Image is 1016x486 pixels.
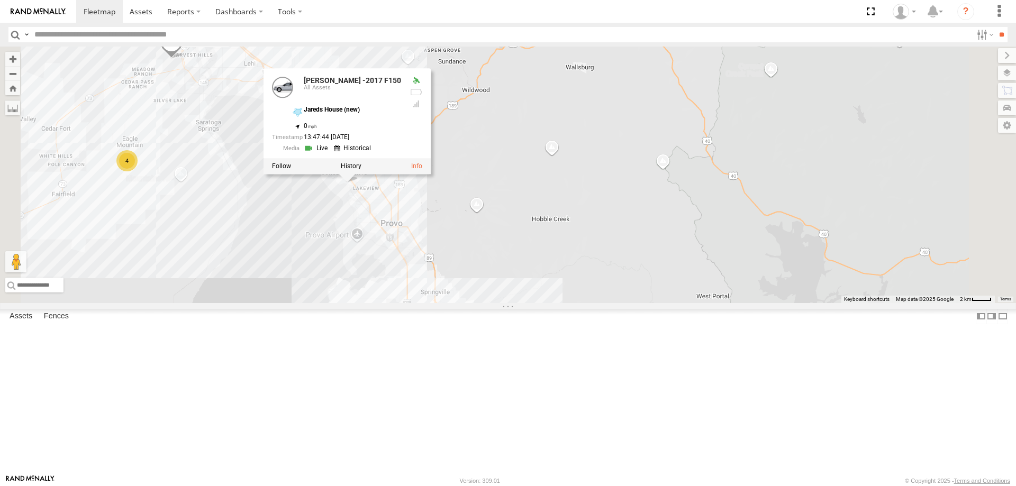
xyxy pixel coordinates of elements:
a: Terms and Conditions [954,478,1010,484]
a: View Historical Media Streams [334,143,374,153]
button: Zoom Home [5,81,20,95]
label: Search Filter Options [973,27,995,42]
span: 2 km [960,296,972,302]
a: View Live Media Streams [304,143,331,153]
div: Valid GPS Fix [410,77,422,85]
div: No battery health information received from this device. [410,88,422,96]
div: Allen Bauer [889,4,920,20]
i: ? [957,3,974,20]
button: Zoom out [5,66,20,81]
span: 0 [304,122,317,130]
label: Measure [5,100,20,115]
button: Drag Pegman onto the map to open Street View [5,251,26,272]
a: View Asset Details [272,77,293,98]
div: Version: 309.01 [460,478,500,484]
label: Hide Summary Table [997,309,1008,324]
img: rand-logo.svg [11,8,66,15]
button: Zoom in [5,52,20,66]
label: Fences [39,309,74,324]
label: Search Query [22,27,31,42]
a: Visit our Website [6,475,55,486]
a: [PERSON_NAME] -2017 F150 [304,76,401,85]
button: Map Scale: 2 km per 34 pixels [957,296,995,303]
a: View Asset Details [411,163,422,170]
button: Keyboard shortcuts [844,296,890,303]
span: Map data ©2025 Google [896,296,954,302]
label: Dock Summary Table to the Left [976,309,986,324]
div: Last Event GSM Signal Strength [410,99,422,108]
a: Terms (opens in new tab) [1000,297,1011,301]
div: Date/time of location update [272,134,401,141]
div: 4 [116,150,138,171]
div: Jareds House (new) [304,106,401,113]
label: Dock Summary Table to the Right [986,309,997,324]
label: Realtime tracking of Asset [272,163,291,170]
div: © Copyright 2025 - [905,478,1010,484]
label: View Asset History [341,163,361,170]
div: All Assets [304,85,401,91]
label: Map Settings [998,118,1016,133]
label: Assets [4,309,38,324]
